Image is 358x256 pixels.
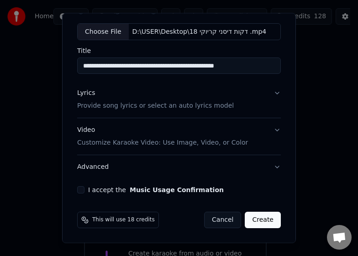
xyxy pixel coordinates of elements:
p: Customize Karaoke Video: Use Image, Video, or Color [77,138,248,147]
label: URL [161,7,174,13]
p: Provide song lyrics or select an auto lyrics model [77,101,234,110]
label: I accept the [88,187,224,193]
button: I accept the [130,187,224,193]
span: This will use 18 credits [92,216,155,224]
div: Video [77,125,248,147]
div: Lyrics [77,89,95,98]
button: VideoCustomize Karaoke Video: Use Image, Video, or Color [77,118,281,155]
label: Audio [88,7,106,13]
button: LyricsProvide song lyrics or select an auto lyrics model [77,81,281,118]
div: D:\USER\Desktop\18 דקות דיסני קריוקי .mp4 [129,27,270,36]
label: Title [77,47,281,54]
button: Create [245,212,281,228]
label: Video [125,7,142,13]
button: Cancel [204,212,241,228]
button: Advanced [77,155,281,179]
div: Choose File [78,23,129,40]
